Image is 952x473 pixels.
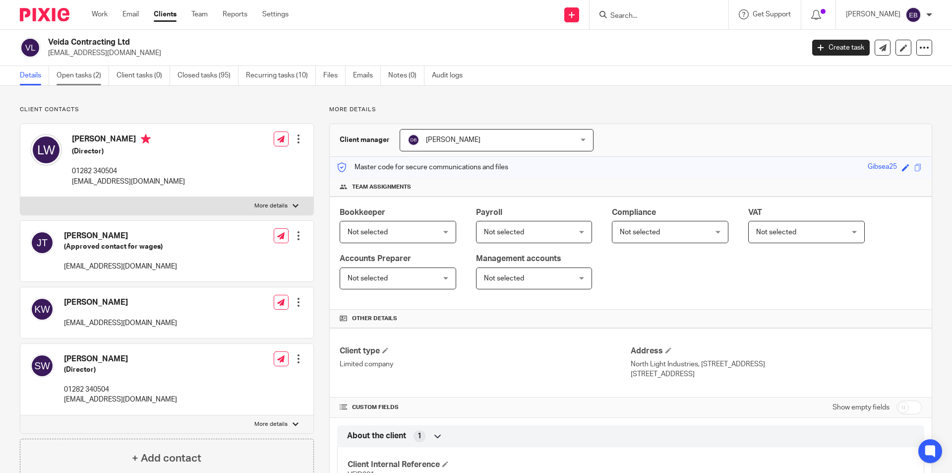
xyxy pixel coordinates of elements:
[48,37,648,48] h2: Veida Contracting Ltd
[132,451,201,466] h4: + Add contact
[20,106,314,114] p: Client contacts
[353,66,381,85] a: Emails
[57,66,109,85] a: Open tasks (2)
[340,255,411,263] span: Accounts Preparer
[122,9,139,19] a: Email
[905,7,921,23] img: svg%3E
[753,11,791,18] span: Get Support
[756,229,796,236] span: Not selected
[20,8,69,21] img: Pixie
[812,40,870,56] a: Create task
[64,262,177,271] p: [EMAIL_ADDRESS][DOMAIN_NAME]
[609,12,699,21] input: Search
[833,403,890,412] label: Show empty fields
[64,242,177,252] h5: (Approved contact for wages)
[337,162,508,172] p: Master code for secure communications and files
[388,66,424,85] a: Notes (0)
[476,255,561,263] span: Management accounts
[348,229,388,236] span: Not selected
[426,136,480,143] span: [PERSON_NAME]
[254,202,288,210] p: More details
[846,9,900,19] p: [PERSON_NAME]
[352,183,411,191] span: Team assignments
[484,275,524,282] span: Not selected
[631,369,922,379] p: [STREET_ADDRESS]
[20,37,41,58] img: svg%3E
[20,66,49,85] a: Details
[323,66,346,85] a: Files
[432,66,470,85] a: Audit logs
[64,318,177,328] p: [EMAIL_ADDRESS][DOMAIN_NAME]
[72,177,185,187] p: [EMAIL_ADDRESS][DOMAIN_NAME]
[340,135,390,145] h3: Client manager
[340,208,385,216] span: Bookkeeper
[868,162,897,173] div: Gibsea25
[254,420,288,428] p: More details
[352,315,397,323] span: Other details
[191,9,208,19] a: Team
[340,346,631,356] h4: Client type
[246,66,316,85] a: Recurring tasks (10)
[141,134,151,144] i: Primary
[620,229,660,236] span: Not selected
[64,354,177,364] h4: [PERSON_NAME]
[748,208,762,216] span: VAT
[476,208,502,216] span: Payroll
[48,48,797,58] p: [EMAIL_ADDRESS][DOMAIN_NAME]
[408,134,419,146] img: svg%3E
[347,431,406,441] span: About the client
[178,66,238,85] a: Closed tasks (95)
[64,385,177,395] p: 01282 340504
[348,275,388,282] span: Not selected
[417,431,421,441] span: 1
[262,9,289,19] a: Settings
[92,9,108,19] a: Work
[154,9,177,19] a: Clients
[340,359,631,369] p: Limited company
[631,359,922,369] p: North Light Industries, [STREET_ADDRESS]
[484,229,524,236] span: Not selected
[64,365,177,375] h5: (Director)
[64,297,177,308] h4: [PERSON_NAME]
[72,166,185,176] p: 01282 340504
[30,134,62,166] img: svg%3E
[72,146,185,156] h5: (Director)
[72,134,185,146] h4: [PERSON_NAME]
[223,9,247,19] a: Reports
[30,297,54,321] img: svg%3E
[30,231,54,255] img: svg%3E
[631,346,922,356] h4: Address
[117,66,170,85] a: Client tasks (0)
[612,208,656,216] span: Compliance
[348,460,631,470] h4: Client Internal Reference
[64,231,177,241] h4: [PERSON_NAME]
[340,404,631,411] h4: CUSTOM FIELDS
[64,395,177,405] p: [EMAIL_ADDRESS][DOMAIN_NAME]
[30,354,54,378] img: svg%3E
[329,106,932,114] p: More details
